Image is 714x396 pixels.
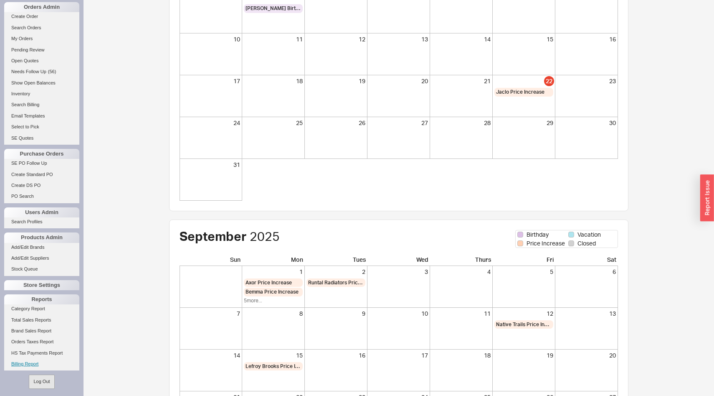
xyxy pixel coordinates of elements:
span: Needs Follow Up [11,69,46,74]
div: 24 [181,119,240,127]
div: Sun [180,255,242,266]
div: 21 [432,77,491,85]
div: 23 [557,77,616,85]
a: SE Quotes [4,134,79,143]
div: 14 [181,351,240,360]
a: Add/Edit Suppliers [4,254,79,263]
span: Native Trails Price Increase [496,321,552,328]
a: Show Open Balances [4,79,79,87]
div: 17 [369,351,428,360]
div: 28 [432,119,491,127]
div: 20 [557,351,616,360]
div: 5 more... [244,297,303,304]
div: Fri [493,255,555,266]
a: Brand Sales Report [4,327,79,335]
div: Products Admin [4,232,79,243]
div: Tues [305,255,367,266]
div: Store Settings [4,280,79,290]
a: Select to Pick [4,123,79,131]
div: 26 [306,119,365,127]
div: 12 [306,35,365,43]
div: 14 [432,35,491,43]
a: My Orders [4,34,79,43]
div: 19 [306,77,365,85]
button: Log Out [29,375,54,388]
a: Open Quotes [4,56,79,65]
a: Search Billing [4,100,79,109]
div: 7 [181,309,240,318]
a: Pending Review [4,46,79,54]
a: Category Report [4,304,79,313]
div: 22 [544,76,554,86]
span: ( 56 ) [48,69,56,74]
a: Total Sales Reports [4,316,79,324]
div: 16 [306,351,365,360]
div: 16 [557,35,616,43]
span: Axor Price Increase [246,279,292,286]
span: Lefroy Brooks Price Increase [246,363,301,370]
span: Price Increase [527,239,565,248]
a: Search Profiles [4,217,79,226]
a: PO Search [4,192,79,201]
span: 2025 [250,228,280,244]
div: 3 [369,268,428,276]
div: 1 [244,268,303,276]
div: 9 [306,309,365,318]
div: 15 [494,35,553,43]
span: Birthday [527,230,549,239]
div: 5 [494,268,553,276]
div: 25 [244,119,303,127]
div: Users Admin [4,207,79,217]
div: 6 [557,268,616,276]
div: Purchase Orders [4,149,79,159]
div: 11 [244,35,303,43]
span: [PERSON_NAME] Birthday [246,5,301,12]
span: Closed [577,239,596,248]
a: Create Standard PO [4,170,79,179]
div: Orders Admin [4,2,79,12]
a: Email Templates [4,112,79,120]
a: Orders Taxes Report [4,337,79,346]
div: Sat [555,255,618,266]
div: 30 [557,119,616,127]
div: 10 [369,309,428,318]
div: 13 [369,35,428,43]
div: 18 [432,351,491,360]
div: 8 [244,309,303,318]
a: HS Tax Payments Report [4,349,79,358]
span: September [180,228,247,244]
div: 4 [432,268,491,276]
div: Mon [242,255,305,266]
div: 31 [181,161,240,169]
div: Thurs [430,255,493,266]
a: Billing Report [4,360,79,368]
a: Stock Queue [4,265,79,273]
div: 13 [557,309,616,318]
a: Inventory [4,89,79,98]
a: Create DS PO [4,181,79,190]
a: SE PO Follow Up [4,159,79,168]
div: 12 [494,309,553,318]
span: Runtal Radiators Price Increase [308,279,364,286]
div: 15 [244,351,303,360]
div: 18 [244,77,303,85]
div: 17 [181,77,240,85]
div: 27 [369,119,428,127]
div: Wed [367,255,430,266]
span: Bemma Price Increase [246,289,299,296]
span: Jaclo Price Increase [496,89,544,96]
div: 20 [369,77,428,85]
a: Search Orders [4,23,79,32]
div: 2 [306,268,365,276]
span: Vacation [577,230,601,239]
div: 19 [494,351,553,360]
div: 11 [432,309,491,318]
div: Reports [4,294,79,304]
div: 10 [181,35,240,43]
span: Pending Review [11,47,45,52]
a: Needs Follow Up(56) [4,67,79,76]
a: Add/Edit Brands [4,243,79,252]
div: 29 [494,119,553,127]
a: Create Order [4,12,79,21]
